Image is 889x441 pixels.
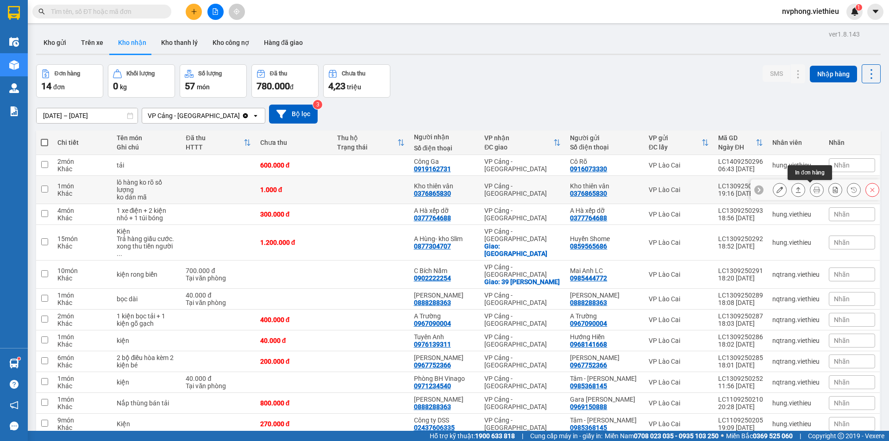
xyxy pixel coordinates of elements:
div: 200.000 đ [260,358,328,365]
div: 19:16 [DATE] [718,190,763,197]
div: 0916073330 [570,165,607,173]
div: LC1309250292 [718,235,763,242]
div: Ngọc Sơn [414,292,476,299]
div: 9 món [57,416,107,424]
span: Nhãn [834,211,850,218]
div: 10 món [57,267,107,274]
div: 1 món [57,292,107,299]
div: Tâm - Bình Phương [570,416,639,424]
span: | [522,431,523,441]
div: HTTT [186,143,243,151]
div: 0985444772 [570,274,607,282]
div: 300.000 đ [260,211,328,218]
div: 1 xe điện + 2 kiện nhỏ + 1 túi bóng [117,207,177,222]
div: 18:56 [DATE] [718,214,763,222]
div: VP Cảng - [GEOGRAPHIC_DATA] [484,354,561,369]
span: 0 [113,81,118,92]
div: Trả hàng giấu cước. xong thu tiền người gửi [117,235,177,257]
div: Chi tiết [57,139,107,146]
th: Toggle SortBy [644,130,714,155]
span: aim [233,8,240,15]
span: món [197,83,210,91]
div: VP Lào Cai [649,379,709,386]
div: Hướng Hiền [570,333,639,341]
div: hung.viethieu [772,161,820,169]
div: VP Cảng - [GEOGRAPHIC_DATA] [484,158,561,173]
strong: TĐ chuyển phát: [40,51,80,65]
span: Hỗ trợ kỹ thuật: [430,431,515,441]
span: 1 [857,4,860,11]
span: search [38,8,45,15]
div: Khác [57,242,107,250]
strong: 02143888555, 0243777888 [49,58,89,73]
span: 780.000 [257,81,290,92]
button: Kho công nợ [205,31,257,54]
div: ver 1.8.143 [829,29,860,39]
img: solution-icon [9,106,19,116]
span: triệu [347,83,361,91]
div: LC1309250286 [718,333,763,341]
div: 4 món [57,207,107,214]
div: Người gửi [570,134,639,142]
div: 0968141668 [570,341,607,348]
img: warehouse-icon [9,359,19,368]
div: 11:56 [DATE] [718,382,763,390]
div: kiện rong biển [117,271,177,278]
span: copyright [838,433,844,439]
div: 0376865830 [414,190,451,197]
span: | [800,431,801,441]
div: Phòng BH Vinago [414,375,476,382]
div: Khác [57,361,107,369]
button: Đã thu780.000đ [251,64,319,98]
span: Nhãn [834,358,850,365]
span: ... [117,250,122,257]
span: Nhãn [834,316,850,323]
div: hung.viethieu [772,399,820,407]
div: VP Lào Cai [649,316,709,323]
span: 14 [41,81,51,92]
div: nqtrang.viethieu [772,316,820,323]
div: A Hà xếp dỡ [414,207,476,214]
span: 57 [185,81,195,92]
span: BD1409250299 [90,54,145,63]
span: Nhãn [834,399,850,407]
div: VP Lào Cai [649,358,709,365]
img: icon-new-feature [851,7,859,16]
th: Toggle SortBy [332,130,409,155]
span: question-circle [10,380,19,389]
button: Nhập hàng [810,66,857,82]
button: Đơn hàng14đơn [36,64,103,98]
div: 1 kiện bọc tải + 1 kiện gỗ gạch [117,312,177,327]
div: VP Lào Cai [649,211,709,218]
div: Ngân Hikawa [570,354,639,361]
button: aim [229,4,245,20]
div: Số lượng [198,70,222,77]
div: 06:43 [DATE] [718,165,763,173]
div: Ngân Hikawa [414,354,476,361]
div: kiện [117,337,177,344]
div: 18:02 [DATE] [718,341,763,348]
span: Nhãn [834,420,850,428]
button: file-add [207,4,224,20]
th: Toggle SortBy [181,130,255,155]
svg: Clear value [242,112,249,119]
div: VP Lào Cai [649,399,709,407]
div: lô hàng ko rõ số lượng [117,179,177,193]
div: 0859565686 [570,242,607,250]
div: Tại văn phòng [186,299,250,306]
div: 1 món [57,396,107,403]
div: LC1309250294 [718,182,763,190]
span: 4,23 [328,81,345,92]
div: 18:01 [DATE] [718,361,763,369]
img: logo [3,28,39,63]
span: Miền Nam [605,431,719,441]
span: Nhãn [834,337,850,344]
div: 15 món [57,235,107,242]
div: 2 món [57,312,107,320]
div: VP Lào Cai [649,239,709,246]
div: 1 món [57,375,107,382]
span: Nhãn [834,239,850,246]
span: đ [290,83,294,91]
div: 0888288363 [414,299,451,306]
div: Giao: 39 Hồng Hà [484,278,561,286]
